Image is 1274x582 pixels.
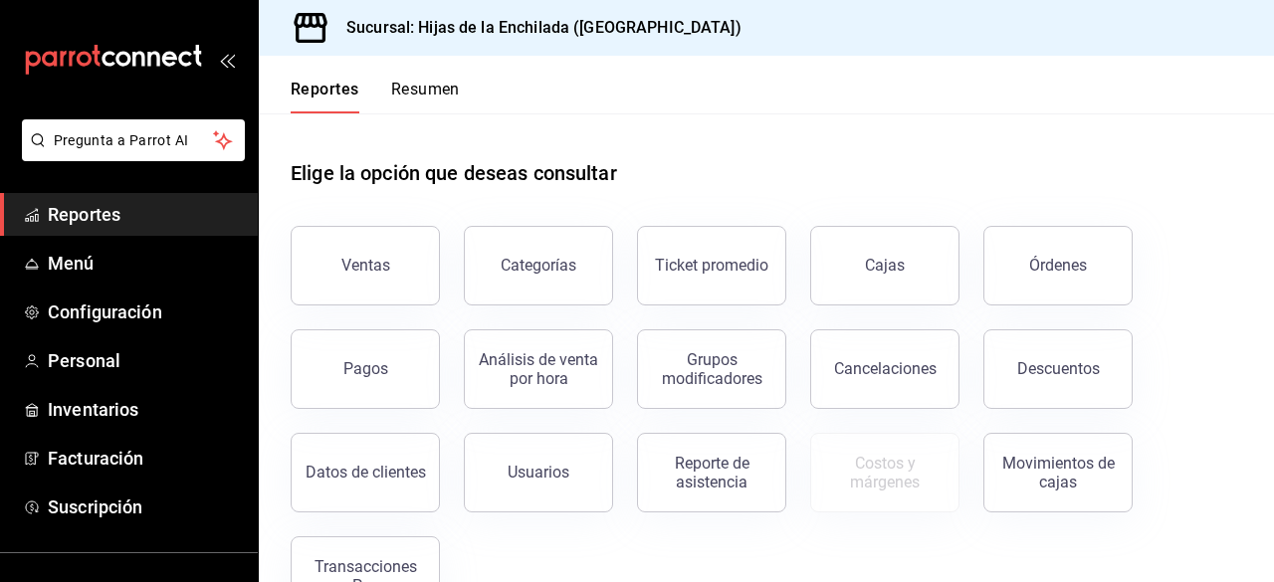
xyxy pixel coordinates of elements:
[330,16,742,40] h3: Sucursal: Hijas de la Enchilada ([GEOGRAPHIC_DATA])
[48,445,242,472] span: Facturación
[655,256,768,275] div: Ticket promedio
[810,329,959,409] button: Cancelaciones
[48,347,242,374] span: Personal
[291,80,359,113] button: Reportes
[48,396,242,423] span: Inventarios
[865,254,906,278] div: Cajas
[48,250,242,277] span: Menú
[508,463,569,482] div: Usuarios
[291,329,440,409] button: Pagos
[834,359,937,378] div: Cancelaciones
[291,226,440,305] button: Ventas
[637,433,786,512] button: Reporte de asistencia
[48,298,242,325] span: Configuración
[501,256,576,275] div: Categorías
[983,433,1133,512] button: Movimientos de cajas
[306,463,426,482] div: Datos de clientes
[291,80,460,113] div: navigation tabs
[650,350,773,388] div: Grupos modificadores
[637,329,786,409] button: Grupos modificadores
[343,359,388,378] div: Pagos
[477,350,600,388] div: Análisis de venta por hora
[983,329,1133,409] button: Descuentos
[48,201,242,228] span: Reportes
[341,256,390,275] div: Ventas
[22,119,245,161] button: Pregunta a Parrot AI
[464,329,613,409] button: Análisis de venta por hora
[391,80,460,113] button: Resumen
[810,433,959,512] button: Contrata inventarios para ver este reporte
[219,52,235,68] button: open_drawer_menu
[823,454,947,491] div: Costos y márgenes
[291,433,440,512] button: Datos de clientes
[291,158,617,188] h1: Elige la opción que deseas consultar
[464,433,613,512] button: Usuarios
[48,493,242,520] span: Suscripción
[1029,256,1087,275] div: Órdenes
[54,130,214,151] span: Pregunta a Parrot AI
[1017,359,1100,378] div: Descuentos
[996,454,1120,491] div: Movimientos de cajas
[810,226,959,305] a: Cajas
[637,226,786,305] button: Ticket promedio
[464,226,613,305] button: Categorías
[983,226,1133,305] button: Órdenes
[650,454,773,491] div: Reporte de asistencia
[14,144,245,165] a: Pregunta a Parrot AI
